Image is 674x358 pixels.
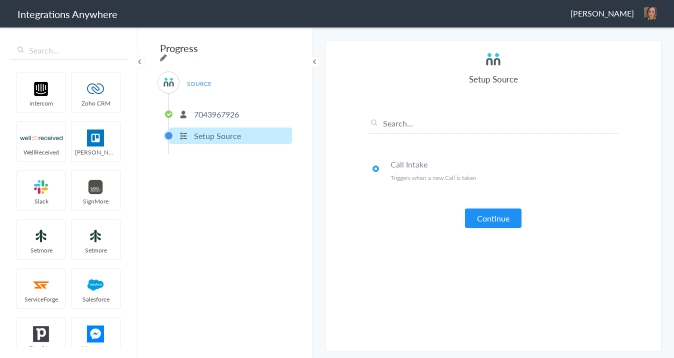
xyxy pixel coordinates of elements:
span: intercom [17,99,65,107]
span: Slack [17,197,65,205]
span: [PERSON_NAME] [570,7,634,19]
input: Search... [10,41,127,60]
span: Setmore [71,246,120,254]
img: zoho-logo.svg [74,80,117,97]
span: SignMore [71,197,120,205]
img: signmore-logo.png [74,178,117,195]
span: Salesforce [71,295,120,303]
p: 7043967926 [194,108,239,120]
span: Messenger [71,344,120,352]
p: Triggers when a new Call is taken [390,173,618,182]
img: serviceforge-icon.png [20,276,62,293]
button: Continue [465,208,521,228]
input: Search... [368,117,618,134]
h4: Setup Source [368,73,618,85]
img: answerconnect-logo.svg [162,76,175,88]
img: pipedrive.png [20,325,62,342]
img: setmoreNew.jpg [74,227,117,244]
p: Setup Source [194,130,241,141]
img: e104cdde-3abe-4874-827c-9f5a214dcc53.jpeg [644,7,656,19]
img: trello.png [74,129,117,146]
img: FBM.png [74,325,117,342]
img: wr-logo.svg [20,129,62,146]
span: ServiceForge [17,295,65,303]
img: setmoreNew.jpg [20,227,62,244]
h1: Integrations Anywhere [17,7,117,21]
span: Setmore [17,246,65,254]
span: Pipedrive [17,344,65,352]
span: Zoho CRM [71,99,120,107]
span: [PERSON_NAME] [71,148,120,156]
span: SOURCE [180,77,218,90]
img: salesforce-logo.svg [74,276,117,293]
span: WellReceived [17,148,65,156]
img: slack-logo.svg [20,178,62,195]
img: intercom-logo.svg [20,80,62,97]
img: answerconnect-logo.svg [484,50,502,68]
h4: Call Intake [390,158,618,170]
